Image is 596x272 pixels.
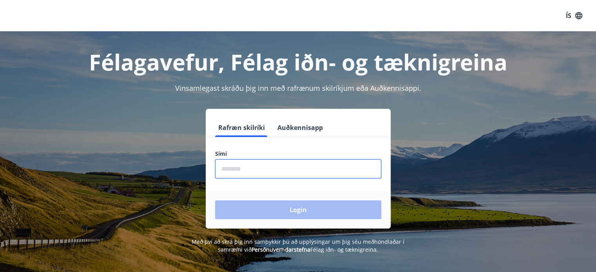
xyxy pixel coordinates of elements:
[215,150,381,158] label: Sími
[215,118,268,137] button: Rafræn skilríki
[175,83,421,93] span: Vinsamlegast skráðu þig inn með rafrænum skilríkjum eða Auðkennisappi.
[562,9,587,23] button: ÍS
[192,238,404,253] span: Með því að skrá þig inn samþykkir þú að upplýsingar um þig séu meðhöndlaðar í samræmi við Félag i...
[274,118,326,137] button: Auðkennisapp
[25,47,571,77] h1: Félagavefur, Félag iðn- og tæknigreina
[252,246,310,253] a: Persónuverndarstefna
